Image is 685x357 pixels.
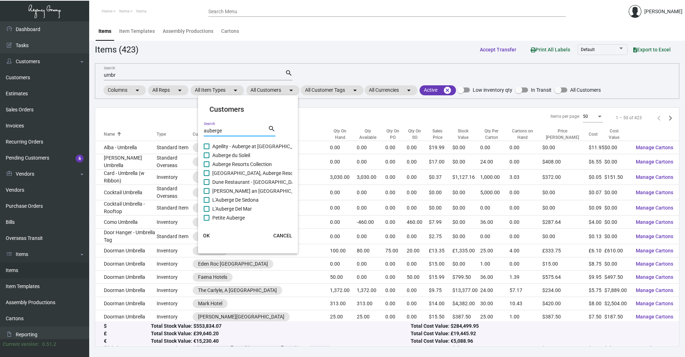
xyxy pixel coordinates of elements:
[212,169,322,177] span: [GEOGRAPHIC_DATA], Auberge Resorts Collection
[209,104,286,115] mat-card-title: Customers
[212,160,272,169] span: Auberge Resorts Collection
[203,233,210,238] span: OK
[268,229,298,242] button: CANCEL
[273,233,292,238] span: CANCEL
[212,178,351,186] span: Dune Restaurant - [GEOGRAPHIC_DATA] [GEOGRAPHIC_DATA]
[212,205,252,213] span: L'Auberge Del Mar
[212,213,245,222] span: Petite Auberge
[268,125,275,133] mat-icon: search
[42,341,56,348] div: 0.51.2
[212,142,305,151] span: Ageility - Auberge at [GEOGRAPHIC_DATA]
[195,229,218,242] button: OK
[3,341,39,348] div: Current version:
[212,187,306,195] span: [PERSON_NAME] an [GEOGRAPHIC_DATA]
[212,151,250,160] span: Auberge du Soleil
[212,196,259,204] span: L'Auberge De Sedona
